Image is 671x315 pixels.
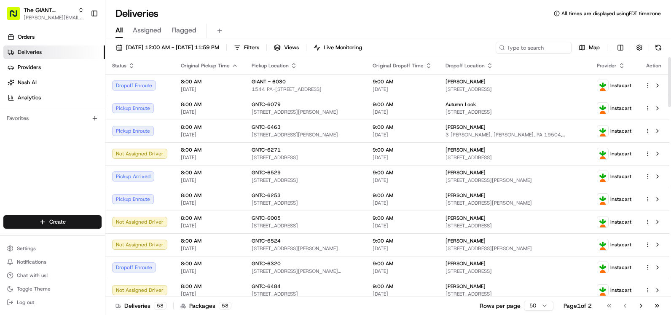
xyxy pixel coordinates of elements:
[373,245,432,252] span: [DATE]
[181,200,238,206] span: [DATE]
[597,80,608,91] img: profile_instacart_ahold_partner.png
[181,62,230,69] span: Original Pickup Time
[373,238,432,244] span: 9:00 AM
[597,262,608,273] img: profile_instacart_ahold_partner.png
[446,215,486,222] span: [PERSON_NAME]
[373,78,432,85] span: 9:00 AM
[575,42,604,53] button: Map
[3,3,87,24] button: The GIANT Company[PERSON_NAME][EMAIL_ADDRESS][DOMAIN_NAME]
[597,216,608,227] img: profile_instacart_ahold_partner.png
[610,264,631,271] span: Instacart
[17,299,34,306] span: Log out
[181,154,238,161] span: [DATE]
[564,302,592,310] div: Page 1 of 2
[17,272,48,279] span: Chat with us!
[3,270,102,281] button: Chat with us!
[597,103,608,114] img: profile_instacart_ahold_partner.png
[252,215,281,222] span: GNTC-6005
[446,192,486,199] span: [PERSON_NAME]
[373,169,432,176] span: 9:00 AM
[252,62,289,69] span: Pickup Location
[373,192,432,199] span: 9:00 AM
[115,25,123,35] span: All
[496,42,572,53] input: Type to search
[252,200,359,206] span: [STREET_ADDRESS]
[181,192,238,199] span: 8:00 AM
[181,124,238,131] span: 8:00 AM
[610,82,631,89] span: Instacart
[126,44,219,51] span: [DATE] 12:00 AM - [DATE] 11:59 PM
[181,283,238,290] span: 8:00 AM
[181,215,238,222] span: 8:00 AM
[3,61,105,74] a: Providers
[252,154,359,161] span: [STREET_ADDRESS]
[597,194,608,205] img: profile_instacart_ahold_partner.png
[252,177,359,184] span: [STREET_ADDRESS]
[252,283,281,290] span: GNTC-6484
[597,148,608,159] img: profile_instacart_ahold_partner.png
[284,44,299,51] span: Views
[597,62,617,69] span: Provider
[252,147,281,153] span: GNTC-6271
[115,302,166,310] div: Deliveries
[610,173,631,180] span: Instacart
[17,259,46,265] span: Notifications
[446,131,583,138] span: 3 [PERSON_NAME], [PERSON_NAME], PA 19504, [GEOGRAPHIC_DATA]
[24,6,75,14] span: The GIANT Company
[180,302,231,310] div: Packages
[18,48,42,56] span: Deliveries
[18,94,41,101] span: Analytics
[230,42,263,53] button: Filters
[18,64,41,71] span: Providers
[252,101,281,108] span: GNTC-6079
[181,238,238,244] span: 8:00 AM
[446,86,583,93] span: [STREET_ADDRESS]
[181,245,238,252] span: [DATE]
[18,33,35,41] span: Orders
[3,112,102,125] div: Favorites
[252,124,281,131] span: GNTC-6463
[446,109,583,115] span: [STREET_ADDRESS]
[324,44,362,51] span: Live Monitoring
[3,243,102,254] button: Settings
[181,78,238,85] span: 8:00 AM
[252,222,359,229] span: [STREET_ADDRESS]
[252,78,286,85] span: GIANT - 6030
[610,196,631,203] span: Instacart
[373,147,432,153] span: 9:00 AM
[181,147,238,153] span: 8:00 AM
[446,291,583,297] span: [STREET_ADDRESS]
[373,200,432,206] span: [DATE]
[373,215,432,222] span: 9:00 AM
[446,260,486,267] span: [PERSON_NAME]
[446,154,583,161] span: [STREET_ADDRESS]
[252,260,281,267] span: GNTC-6320
[181,291,238,297] span: [DATE]
[645,62,663,69] div: Action
[446,200,583,206] span: [STREET_ADDRESS][PERSON_NAME]
[610,150,631,157] span: Instacart
[610,219,631,225] span: Instacart
[597,171,608,182] img: profile_instacart_ahold_partner.png
[446,222,583,229] span: [STREET_ADDRESS]
[24,14,84,21] button: [PERSON_NAME][EMAIL_ADDRESS][DOMAIN_NAME]
[244,44,259,51] span: Filters
[373,62,424,69] span: Original Dropoff Time
[446,238,486,244] span: [PERSON_NAME]
[373,86,432,93] span: [DATE]
[310,42,366,53] button: Live Monitoring
[3,76,105,89] a: Nash AI
[589,44,600,51] span: Map
[3,30,105,44] a: Orders
[219,302,231,310] div: 58
[3,296,102,308] button: Log out
[446,169,486,176] span: [PERSON_NAME]
[373,109,432,115] span: [DATE]
[373,222,432,229] span: [DATE]
[373,177,432,184] span: [DATE]
[446,283,486,290] span: [PERSON_NAME]
[373,101,432,108] span: 9:00 AM
[373,260,432,267] span: 9:00 AM
[373,268,432,275] span: [DATE]
[610,105,631,112] span: Instacart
